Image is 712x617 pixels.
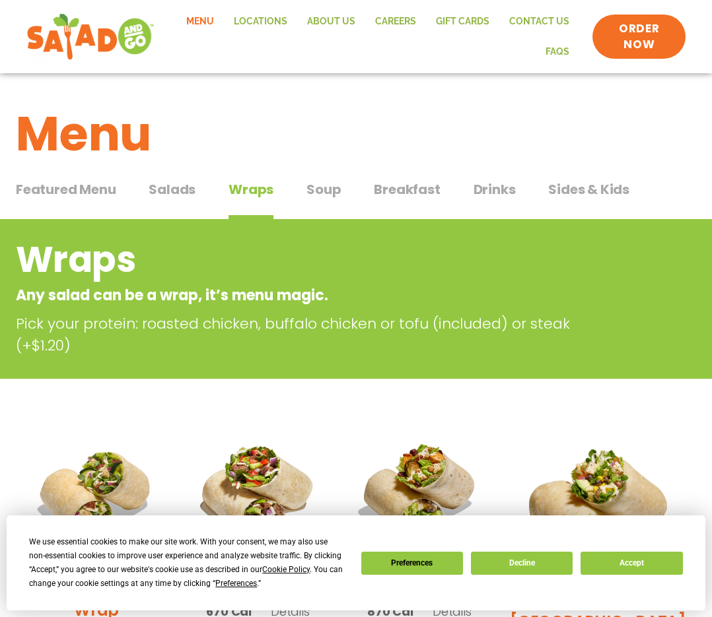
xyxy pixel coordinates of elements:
[16,98,696,170] h1: Menu
[26,11,155,63] img: new-SAG-logo-768×292
[168,7,579,67] nav: Menu
[374,179,440,199] span: Breakfast
[16,179,116,199] span: Featured Menu
[215,579,257,588] span: Preferences
[16,313,604,356] p: Pick your protein: roasted chicken, buffalo chicken or tofu (included) or steak (+$1.20)
[176,7,224,37] a: Menu
[29,535,345,591] div: We use essential cookies to make our site work. With your consent, we may also use non-essential ...
[548,179,629,199] span: Sides & Kids
[16,284,590,306] p: Any salad can be a wrap, it’s menu magic.
[297,7,365,37] a: About Us
[510,424,686,600] img: Product photo for BBQ Ranch Wrap
[149,179,196,199] span: Salads
[349,424,490,565] img: Product photo for Roasted Autumn Wrap
[499,7,579,37] a: Contact Us
[474,179,516,199] span: Drinks
[229,179,273,199] span: Wraps
[471,552,573,575] button: Decline
[262,565,310,574] span: Cookie Policy
[606,21,672,53] span: ORDER NOW
[581,552,682,575] button: Accept
[306,179,341,199] span: Soup
[361,552,463,575] button: Preferences
[16,233,590,286] h2: Wraps
[187,424,328,565] img: Product photo for Fajita Wrap
[16,175,696,220] div: Tabbed content
[536,37,579,67] a: FAQs
[426,7,499,37] a: GIFT CARDS
[224,7,297,37] a: Locations
[592,15,686,59] a: ORDER NOW
[26,424,167,565] img: Product photo for Tuscan Summer Wrap
[365,7,426,37] a: Careers
[7,515,705,610] div: Cookie Consent Prompt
